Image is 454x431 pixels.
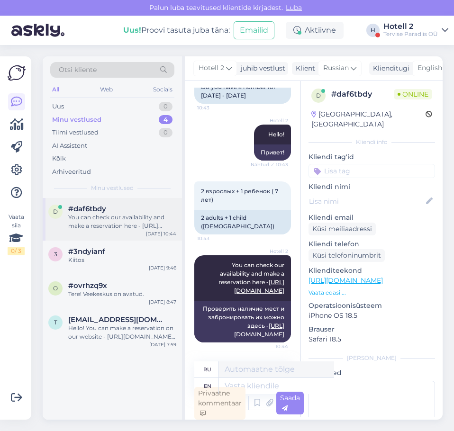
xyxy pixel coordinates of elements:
[52,102,64,111] div: Uus
[309,138,435,146] div: Kliendi info
[8,64,26,82] img: Askly Logo
[204,378,211,394] div: en
[309,301,435,311] p: Operatsioonisüsteem
[194,79,291,104] div: Do you have a number for [DATE] - [DATE]
[197,104,233,111] span: 10:43
[253,117,288,124] span: Hotell 2
[309,334,435,344] p: Safari 18.5
[8,247,25,255] div: 0 / 3
[201,188,280,203] span: 2 взрослых + 1 ребенок ( 7 лет)
[149,264,176,271] div: [DATE] 9:46
[54,251,57,258] span: 3
[151,83,174,96] div: Socials
[8,213,25,255] div: Vaata siia
[323,63,349,73] span: Russian
[52,154,66,163] div: Kõik
[366,24,380,37] div: H
[123,26,141,35] b: Uus!
[203,361,211,377] div: ru
[53,208,58,215] span: d
[68,290,176,298] div: Tere! Veekeskus on avatud.
[309,182,435,192] p: Kliendi nimi
[53,285,58,292] span: o
[52,128,99,137] div: Tiimi vestlused
[309,213,435,223] p: Kliendi email
[68,315,167,324] span: tirlittanna2@gmail.com
[254,144,291,161] div: Привет!
[309,266,435,276] p: Klienditeekond
[309,249,385,262] div: Küsi telefoninumbrit
[91,184,134,192] span: Minu vestlused
[194,387,245,420] div: Privaatne kommentaar
[149,298,176,305] div: [DATE] 8:47
[369,63,409,73] div: Klienditugi
[331,89,394,100] div: # daf6tbdy
[309,288,435,297] p: Vaata edasi ...
[268,131,284,138] span: Hello!
[234,21,274,39] button: Emailid
[199,63,224,73] span: Hotell 2
[309,196,424,207] input: Lisa nimi
[311,109,426,129] div: [GEOGRAPHIC_DATA], [GEOGRAPHIC_DATA]
[159,115,173,125] div: 4
[194,210,291,234] div: 2 adults + 1 child ([DEMOGRAPHIC_DATA])
[309,152,435,162] p: Kliendi tag'id
[292,63,315,73] div: Klient
[309,368,435,378] p: Märkmed
[309,276,383,285] a: [URL][DOMAIN_NAME]
[194,301,291,342] div: Проверить наличие мест и забронировать их можно здесь -
[418,63,442,73] span: English
[68,205,106,213] span: #daf6tbdy
[309,354,435,362] div: [PERSON_NAME]
[309,164,435,178] input: Lisa tag
[309,223,376,235] div: Küsi meiliaadressi
[50,83,61,96] div: All
[197,235,233,242] span: 10:43
[251,161,288,168] span: Nähtud ✓ 10:43
[253,248,288,255] span: Hotell 2
[52,167,91,177] div: Arhiveeritud
[149,341,176,348] div: [DATE] 7:59
[68,256,176,264] div: Kiitos
[68,213,176,230] div: You can check our availability and make a reservation here - [URL][DOMAIN_NAME]
[309,324,435,334] p: Brauser
[68,281,107,290] span: #ovrhzq9x
[280,394,300,412] span: Saada
[54,319,57,326] span: t
[68,247,105,256] span: #3ndyianf
[159,102,173,111] div: 0
[237,63,285,73] div: juhib vestlust
[123,25,230,36] div: Proovi tasuta juba täna:
[59,65,97,75] span: Otsi kliente
[286,22,344,39] div: Aktiivne
[383,23,448,38] a: Hotell 2Tervise Paradiis OÜ
[98,83,115,96] div: Web
[383,30,438,38] div: Tervise Paradiis OÜ
[309,311,435,321] p: iPhone OS 18.5
[309,239,435,249] p: Kliendi telefon
[316,92,321,99] span: d
[159,128,173,137] div: 0
[383,23,438,30] div: Hotell 2
[394,89,432,99] span: Online
[52,141,87,151] div: AI Assistent
[68,324,176,341] div: Hello! You can make a reservation on our website - [URL][DOMAIN_NAME] or by the email - [EMAIL_AD...
[253,343,288,350] span: 10:44
[283,3,305,12] span: Luba
[218,261,286,294] span: You can check our availability and make a reservation here -
[52,115,101,125] div: Minu vestlused
[146,230,176,237] div: [DATE] 10:44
